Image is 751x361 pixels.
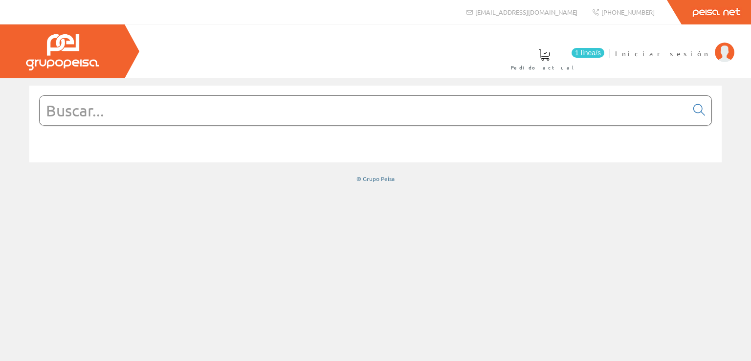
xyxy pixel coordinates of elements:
[475,8,577,16] span: [EMAIL_ADDRESS][DOMAIN_NAME]
[615,41,734,50] a: Iniciar sesión
[29,175,722,183] div: © Grupo Peisa
[615,48,710,58] span: Iniciar sesión
[26,34,99,70] img: Grupo Peisa
[501,41,607,76] a: 1 línea/s Pedido actual
[572,48,604,58] span: 1 línea/s
[40,96,687,125] input: Buscar...
[601,8,655,16] span: [PHONE_NUMBER]
[511,63,577,72] span: Pedido actual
